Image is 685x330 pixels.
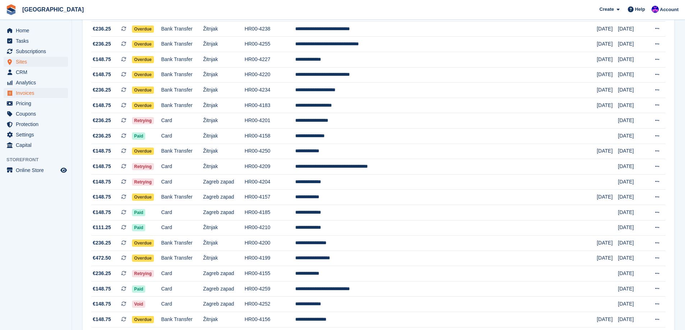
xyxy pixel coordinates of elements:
[618,297,645,312] td: [DATE]
[635,6,645,13] span: Help
[618,236,645,251] td: [DATE]
[618,52,645,67] td: [DATE]
[132,178,154,186] span: Retrying
[132,56,154,63] span: Overdue
[16,78,59,88] span: Analytics
[19,4,87,15] a: [GEOGRAPHIC_DATA]
[161,83,203,98] td: Bank Transfer
[132,148,154,155] span: Overdue
[161,37,203,52] td: Bank Transfer
[245,190,295,205] td: HR00-4157
[16,46,59,56] span: Subscriptions
[245,220,295,236] td: HR00-4210
[203,21,245,37] td: Žitnjak
[93,285,111,293] span: €148.75
[245,266,295,282] td: HR00-4155
[245,52,295,67] td: HR00-4227
[203,159,245,175] td: Žitnjak
[161,297,203,312] td: Card
[245,297,295,312] td: HR00-4252
[161,159,203,175] td: Card
[132,117,154,124] span: Retrying
[93,163,111,170] span: €148.75
[618,113,645,129] td: [DATE]
[93,193,111,201] span: €148.75
[132,209,145,216] span: Paid
[93,117,111,124] span: €236.25
[203,67,245,83] td: Žitnjak
[132,87,154,94] span: Overdue
[245,83,295,98] td: HR00-4234
[203,312,245,327] td: Žitnjak
[16,25,59,36] span: Home
[4,130,68,140] a: menu
[4,165,68,175] a: menu
[93,270,111,277] span: €236.25
[93,86,111,94] span: €236.25
[4,57,68,67] a: menu
[93,178,111,186] span: €148.75
[245,21,295,37] td: HR00-4238
[618,251,645,266] td: [DATE]
[203,37,245,52] td: Žitnjak
[245,128,295,144] td: HR00-4158
[203,83,245,98] td: Žitnjak
[93,316,111,323] span: €148.75
[93,71,111,78] span: €148.75
[93,40,111,48] span: €236.25
[618,266,645,282] td: [DATE]
[93,147,111,155] span: €148.75
[93,239,111,247] span: €236.25
[4,119,68,129] a: menu
[132,224,145,231] span: Paid
[597,37,618,52] td: [DATE]
[16,36,59,46] span: Tasks
[93,102,111,109] span: €148.75
[203,174,245,190] td: Zagreb zapad
[618,37,645,52] td: [DATE]
[203,297,245,312] td: Zagreb zapad
[203,251,245,266] td: Žitnjak
[597,67,618,83] td: [DATE]
[203,144,245,159] td: Žitnjak
[161,251,203,266] td: Bank Transfer
[203,266,245,282] td: Zagreb zapad
[93,132,111,140] span: €236.25
[203,220,245,236] td: Žitnjak
[245,37,295,52] td: HR00-4255
[6,156,72,163] span: Storefront
[597,98,618,113] td: [DATE]
[161,220,203,236] td: Card
[4,67,68,77] a: menu
[597,251,618,266] td: [DATE]
[597,144,618,159] td: [DATE]
[4,25,68,36] a: menu
[93,254,111,262] span: €472.50
[597,21,618,37] td: [DATE]
[4,140,68,150] a: menu
[132,255,154,262] span: Overdue
[618,67,645,83] td: [DATE]
[59,166,68,175] a: Preview store
[203,113,245,129] td: Žitnjak
[132,133,145,140] span: Paid
[4,46,68,56] a: menu
[93,209,111,216] span: €148.75
[618,83,645,98] td: [DATE]
[245,281,295,297] td: HR00-4259
[132,71,154,78] span: Overdue
[132,316,154,323] span: Overdue
[16,67,59,77] span: CRM
[203,190,245,205] td: Zagreb zapad
[132,102,154,109] span: Overdue
[132,163,154,170] span: Retrying
[161,128,203,144] td: Card
[597,190,618,205] td: [DATE]
[4,78,68,88] a: menu
[245,236,295,251] td: HR00-4200
[660,6,679,13] span: Account
[618,98,645,113] td: [DATE]
[161,312,203,327] td: Bank Transfer
[161,266,203,282] td: Card
[93,300,111,308] span: €148.75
